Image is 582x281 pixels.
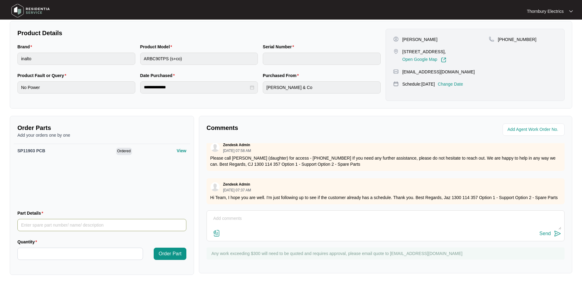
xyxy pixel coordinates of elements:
label: Date Purchased [140,72,177,79]
p: Product Details [17,29,381,37]
img: map-pin [393,69,399,74]
span: SP11903 PCB [17,148,45,153]
p: Please call [PERSON_NAME] (daughter) for access - [PHONE_NUMBER] If you need any further assistan... [210,155,561,167]
img: user.svg [210,182,220,191]
label: Purchased From [263,72,301,79]
span: Ordered [116,148,132,155]
a: Open Google Map [402,57,446,63]
label: Quantity [17,239,39,245]
img: user.svg [210,143,220,152]
input: Quantity [18,248,143,260]
p: Comments [207,124,381,132]
button: Order Part [154,248,186,260]
p: Schedule: [DATE] [402,81,435,87]
input: Serial Number [263,53,381,65]
p: Hi Team, I hope you are well. I'm just following up to see if the customer already has a schedule... [210,194,561,201]
img: map-pin [393,81,399,87]
input: Part Details [17,219,186,231]
p: [EMAIL_ADDRESS][DOMAIN_NAME] [402,69,475,75]
p: Any work exceeding $300 will need to be quoted and requires approval, please email quote to [EMAI... [211,250,562,257]
p: [STREET_ADDRESS], [402,49,446,55]
label: Serial Number [263,44,296,50]
span: Order Part [159,250,181,257]
p: Change Date [438,81,463,87]
input: Brand [17,53,135,65]
label: Product Fault or Query [17,72,69,79]
input: Product Fault or Query [17,81,135,94]
p: Thornbury Electrics [527,8,564,14]
p: Order Parts [17,124,186,132]
input: Add Agent Work Order No. [507,126,561,133]
p: [PERSON_NAME] [402,36,437,43]
input: Purchased From [263,81,381,94]
img: user-pin [393,36,399,42]
img: send-icon.svg [554,230,561,237]
p: [DATE] 07:58 AM [223,149,251,153]
label: Part Details [17,210,46,216]
p: View [177,148,186,154]
img: file-attachment-doc.svg [213,230,220,237]
label: Product Model [140,44,175,50]
img: Link-External [441,57,446,63]
img: dropdown arrow [569,10,573,13]
div: Send [540,231,551,236]
p: Zendesk Admin [223,142,250,147]
button: Send [540,230,561,238]
p: [DATE] 07:37 AM [223,188,251,192]
img: residentia service logo [9,2,52,20]
img: map-pin [489,36,494,42]
label: Brand [17,44,35,50]
p: Add your orders one by one [17,132,186,138]
p: [PHONE_NUMBER] [498,36,536,43]
p: Zendesk Admin [223,182,250,187]
input: Product Model [140,53,258,65]
img: map-pin [393,49,399,54]
input: Date Purchased [144,84,249,91]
